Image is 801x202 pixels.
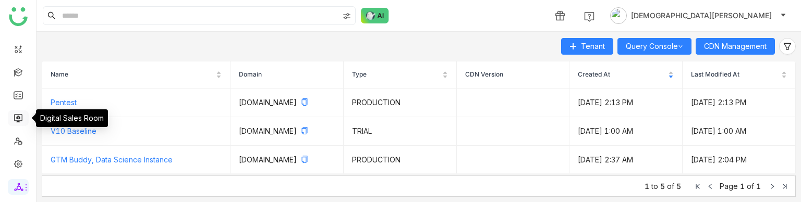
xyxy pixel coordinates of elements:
th: Domain [230,61,344,89]
td: TRIAL [344,117,457,146]
div: Digital Sales Room [36,109,108,127]
a: GTM Buddy, Data Science Instance [51,155,173,164]
span: to [651,182,658,191]
p: [DOMAIN_NAME] [239,97,335,108]
td: [DATE] 2:04 PM [683,146,796,174]
span: [DEMOGRAPHIC_DATA][PERSON_NAME] [631,10,772,21]
td: [DATE] 1:00 AM [569,117,683,146]
button: Tenant [561,38,613,55]
span: 1 [740,182,745,191]
a: Pentest [51,98,77,107]
span: 5 [660,182,665,191]
td: [DATE] 1:00 AM [683,117,796,146]
button: Query Console [617,38,691,55]
td: PRODUCTION [344,146,457,174]
a: V10 Baseline [51,127,96,135]
img: avatar [610,7,627,24]
button: [DEMOGRAPHIC_DATA][PERSON_NAME] [608,7,788,24]
span: Page [720,182,738,191]
img: logo [9,7,28,26]
td: [DATE] 2:37 AM [569,146,683,174]
td: [DATE] 2:13 PM [683,89,796,117]
span: of [747,182,754,191]
td: [DATE] 2:13 PM [569,89,683,117]
td: PRODUCTION [344,89,457,117]
span: 1 [645,182,649,191]
img: ask-buddy-normal.svg [361,8,389,23]
img: help.svg [584,11,594,22]
p: [DOMAIN_NAME] [239,154,335,166]
th: CDN Version [457,61,570,89]
img: search-type.svg [343,12,351,20]
p: [DOMAIN_NAME] [239,125,335,137]
span: 5 [676,182,681,191]
span: Tenant [581,41,605,52]
span: 1 [756,182,761,191]
span: of [667,182,674,191]
span: CDN Management [704,41,767,52]
a: Query Console [626,42,683,51]
button: CDN Management [696,38,775,55]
